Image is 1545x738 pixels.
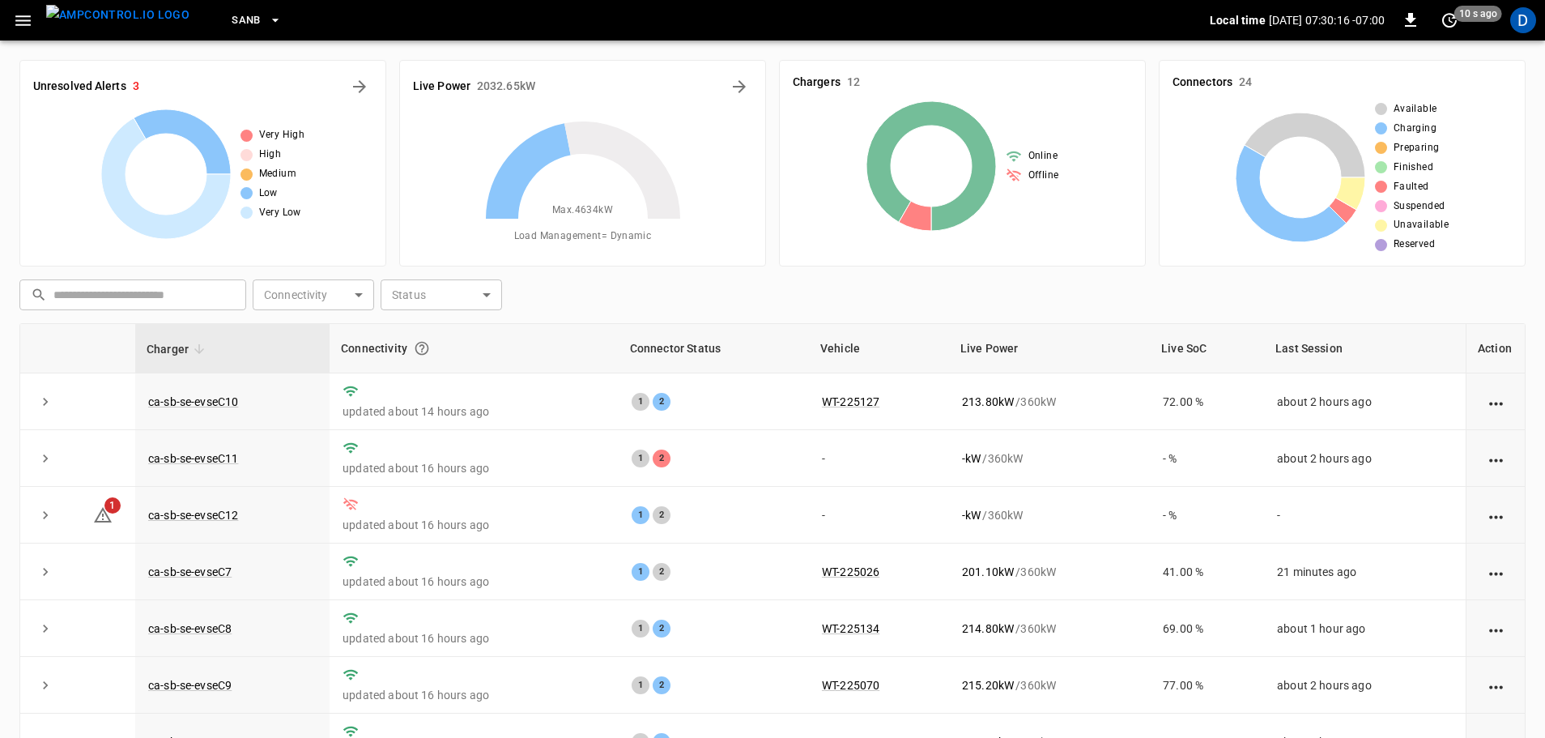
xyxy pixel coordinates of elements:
[1150,430,1264,487] td: - %
[1394,160,1433,176] span: Finished
[343,460,606,476] p: updated about 16 hours ago
[1028,168,1059,184] span: Offline
[962,450,981,467] p: - kW
[809,430,949,487] td: -
[259,147,282,163] span: High
[259,166,296,182] span: Medium
[1264,324,1466,373] th: Last Session
[1150,657,1264,714] td: 77.00 %
[1264,430,1466,487] td: about 2 hours ago
[847,74,860,92] h6: 12
[225,5,288,36] button: SanB
[1466,324,1525,373] th: Action
[962,564,1137,580] div: / 360 kW
[726,74,752,100] button: Energy Overview
[347,74,372,100] button: All Alerts
[632,393,649,411] div: 1
[1210,12,1266,28] p: Local time
[1486,507,1506,523] div: action cell options
[793,74,841,92] h6: Chargers
[104,497,121,514] span: 1
[962,677,1137,693] div: / 360 kW
[822,679,879,692] a: WT-225070
[1394,101,1437,117] span: Available
[1264,600,1466,657] td: about 1 hour ago
[632,506,649,524] div: 1
[33,503,57,527] button: expand row
[33,560,57,584] button: expand row
[949,324,1150,373] th: Live Power
[1264,544,1466,600] td: 21 minutes ago
[1436,7,1462,33] button: set refresh interval
[822,565,879,578] a: WT-225026
[653,563,670,581] div: 2
[552,203,613,219] span: Max. 4634 kW
[962,677,1014,693] p: 215.20 kW
[1394,198,1445,215] span: Suspended
[962,394,1137,410] div: / 360 kW
[343,574,606,590] p: updated about 16 hours ago
[477,78,535,96] h6: 2032.65 kW
[1486,621,1506,637] div: action cell options
[514,228,652,245] span: Load Management = Dynamic
[259,186,278,202] span: Low
[1394,237,1435,253] span: Reserved
[962,507,981,523] p: - kW
[1454,6,1502,22] span: 10 s ago
[33,446,57,471] button: expand row
[1394,217,1449,233] span: Unavailable
[653,506,670,524] div: 2
[1264,657,1466,714] td: about 2 hours ago
[1486,677,1506,693] div: action cell options
[343,403,606,420] p: updated about 14 hours ago
[33,390,57,414] button: expand row
[1486,450,1506,467] div: action cell options
[148,679,232,692] a: ca-sb-se-evseC9
[962,621,1137,637] div: / 360 kW
[33,78,126,96] h6: Unresolved Alerts
[1150,373,1264,430] td: 72.00 %
[809,487,949,544] td: -
[232,11,261,30] span: SanB
[1510,7,1536,33] div: profile-icon
[1150,544,1264,600] td: 41.00 %
[343,630,606,646] p: updated about 16 hours ago
[93,508,113,521] a: 1
[413,78,470,96] h6: Live Power
[148,565,232,578] a: ca-sb-se-evseC7
[1150,324,1264,373] th: Live SoC
[1394,121,1436,137] span: Charging
[619,324,809,373] th: Connector Status
[1173,74,1232,92] h6: Connectors
[259,127,305,143] span: Very High
[653,450,670,467] div: 2
[148,452,238,465] a: ca-sb-se-evseC11
[1394,140,1440,156] span: Preparing
[148,622,232,635] a: ca-sb-se-evseC8
[133,78,139,96] h6: 3
[632,620,649,638] div: 1
[962,507,1137,523] div: / 360 kW
[822,395,879,408] a: WT-225127
[1264,487,1466,544] td: -
[653,620,670,638] div: 2
[653,393,670,411] div: 2
[148,395,238,408] a: ca-sb-se-evseC10
[1028,148,1058,164] span: Online
[341,334,607,363] div: Connectivity
[1150,600,1264,657] td: 69.00 %
[632,563,649,581] div: 1
[407,334,436,363] button: Connection between the charger and our software.
[1239,74,1252,92] h6: 24
[962,564,1014,580] p: 201.10 kW
[1486,564,1506,580] div: action cell options
[962,621,1014,637] p: 214.80 kW
[33,673,57,697] button: expand row
[259,205,301,221] span: Very Low
[1394,179,1429,195] span: Faulted
[962,394,1014,410] p: 213.80 kW
[809,324,949,373] th: Vehicle
[822,622,879,635] a: WT-225134
[1150,487,1264,544] td: - %
[1264,373,1466,430] td: about 2 hours ago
